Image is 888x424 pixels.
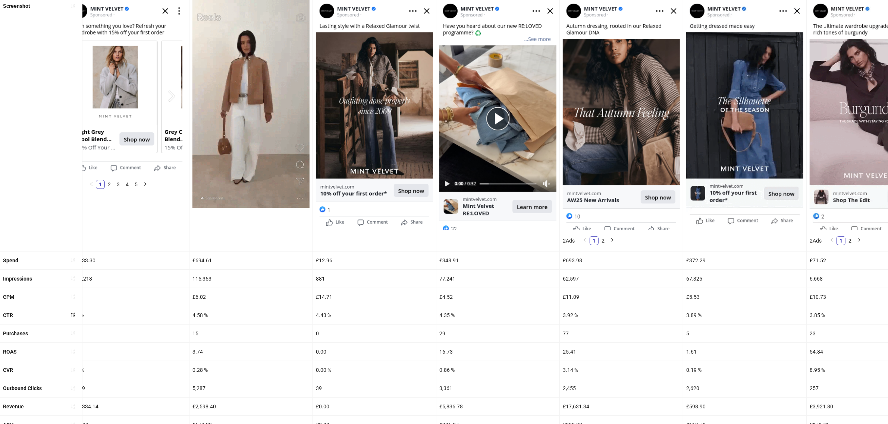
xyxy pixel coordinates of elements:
li: 1 [837,236,845,245]
span: sort-ascending [70,330,76,336]
div: £17,233.30 [66,251,189,269]
div: 0.86 % [436,361,559,379]
a: 2 [846,237,854,245]
div: 2,455 [560,379,683,397]
div: 77,241 [436,270,559,288]
div: 62,597 [560,270,683,288]
button: left [581,236,590,245]
div: £5.53 [683,288,806,306]
button: left [87,180,96,189]
div: 16.73 [436,343,559,361]
div: 3,361 [436,379,559,397]
div: 39 [313,379,436,397]
div: 0.19 % [683,361,806,379]
div: £693.98 [560,251,683,269]
div: 15 [189,325,313,342]
span: right [610,238,614,242]
span: sort-ascending [70,294,76,299]
b: CTR [3,312,13,318]
b: CPM [3,294,14,300]
li: Next Page [854,236,863,245]
button: left [828,236,837,245]
div: 881 [313,270,436,288]
li: Previous Page [581,236,590,245]
span: sort-ascending [70,349,76,354]
div: £439,334.14 [66,398,189,415]
div: 3.89 % [683,306,806,324]
li: Next Page [608,236,616,245]
span: sort-ascending [70,386,76,391]
span: sort-ascending [70,276,76,281]
div: £348.91 [436,251,559,269]
span: sort-ascending [70,3,76,9]
button: right [141,180,150,189]
a: 1 [837,237,845,245]
li: Next Page [141,180,150,189]
div: 2,620 [683,379,806,397]
b: Outbound Clicks [3,385,42,391]
div: 25.49 [66,343,189,361]
div: £11.09 [560,288,683,306]
div: 3.14 % [560,361,683,379]
button: right [608,236,616,245]
span: 2 Ads [563,238,575,244]
div: 2.41 % [66,361,189,379]
span: right [857,238,861,242]
button: right [854,236,863,245]
li: 4 [123,180,132,189]
div: 3.92 % [560,306,683,324]
div: 4.43 % [313,306,436,324]
a: 4 [123,180,131,189]
div: 2,016,218 [66,270,189,288]
b: Screenshot [3,3,30,9]
a: 2 [105,180,113,189]
li: Previous Page [87,180,96,189]
div: 92,669 [66,379,189,397]
span: sort-ascending [70,404,76,409]
div: £14.71 [313,288,436,306]
b: ROAS [3,349,17,355]
div: 77 [560,325,683,342]
div: £8.55 [66,288,189,306]
div: 2,232 [66,325,189,342]
div: £598.90 [683,398,806,415]
div: 0 [313,325,436,342]
div: 3.74 [189,343,313,361]
a: 1 [590,237,598,245]
span: 2 Ads [810,238,822,244]
div: 67,325 [683,270,806,288]
div: 4.60 % [66,306,189,324]
li: 1 [96,180,105,189]
a: 1 [96,180,104,189]
div: 0.00 % [313,361,436,379]
div: £372.29 [683,251,806,269]
div: £6.02 [189,288,313,306]
b: Spend [3,257,18,263]
span: left [583,238,587,242]
li: 5 [132,180,141,189]
div: 29 [436,325,559,342]
a: 3 [114,180,122,189]
span: sort-ascending [70,257,76,263]
span: left [89,182,94,186]
li: 1 [590,236,599,245]
div: £12.96 [313,251,436,269]
li: 3 [114,180,123,189]
li: Previous Page [828,236,837,245]
a: 5 [132,180,140,189]
li: 2 [105,180,114,189]
b: Impressions [3,276,32,282]
div: 0.00 [313,343,436,361]
div: 115,363 [189,270,313,288]
div: 25.41 [560,343,683,361]
div: 4.35 % [436,306,559,324]
span: left [830,238,834,242]
li: 2 [599,236,608,245]
div: £0.00 [313,398,436,415]
div: 4.58 % [189,306,313,324]
div: £4.52 [436,288,559,306]
b: Revenue [3,404,24,409]
div: 5,287 [189,379,313,397]
b: CVR [3,367,13,373]
div: £17,631.34 [560,398,683,415]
